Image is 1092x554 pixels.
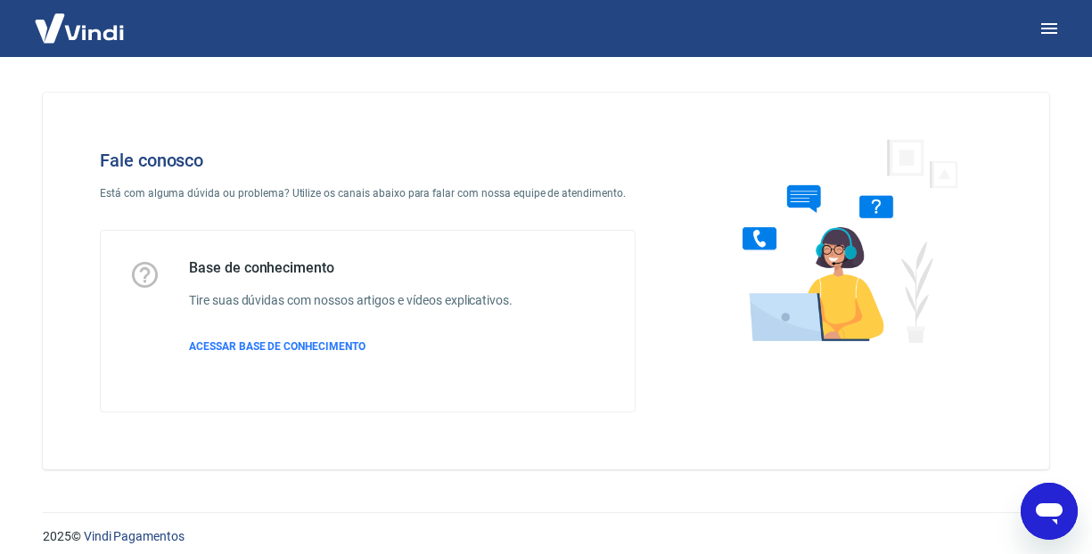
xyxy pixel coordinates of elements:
h4: Fale conosco [100,150,636,171]
a: ACESSAR BASE DE CONHECIMENTO [189,338,513,354]
span: ACESSAR BASE DE CONHECIMENTO [189,340,365,353]
h5: Base de conhecimento [189,259,513,277]
h6: Tire suas dúvidas com nossos artigos e vídeos explicativos. [189,291,513,310]
img: Vindi [21,1,137,55]
img: Fale conosco [707,121,978,359]
iframe: Botão para abrir a janela de mensagens [1021,483,1078,540]
p: 2025 © [43,527,1049,546]
p: Está com alguma dúvida ou problema? Utilize os canais abaixo para falar com nossa equipe de atend... [100,185,636,201]
a: Vindi Pagamentos [84,529,185,543]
